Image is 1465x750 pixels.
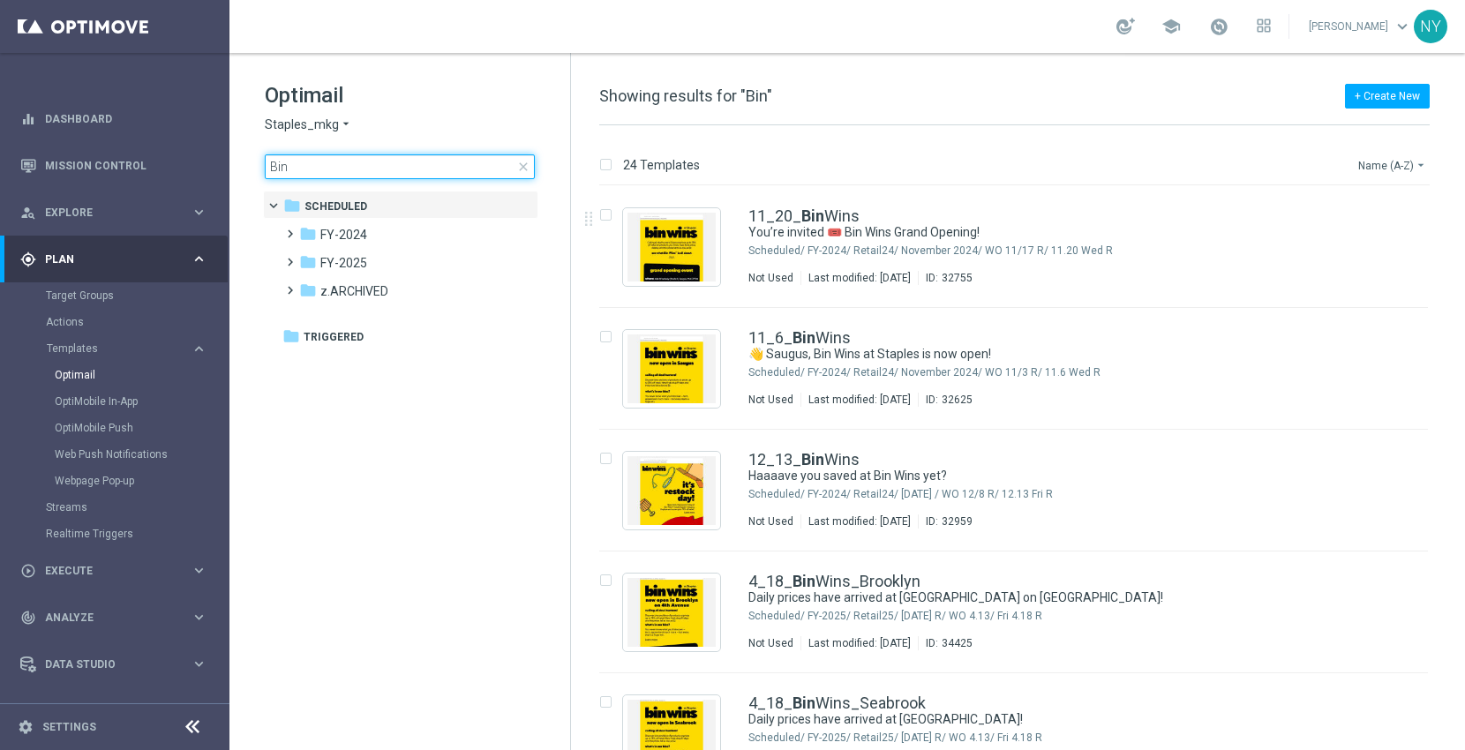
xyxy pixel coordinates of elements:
input: Search Template [265,154,535,179]
a: Haaaave you saved at Bin Wins yet? [748,468,1313,484]
div: Templates keyboard_arrow_right [46,341,208,356]
div: Last modified: [DATE] [801,271,918,285]
i: keyboard_arrow_right [191,341,207,357]
a: Realtime Triggers [46,527,184,541]
img: 32625.jpeg [627,334,716,403]
span: Analyze [45,612,191,623]
i: keyboard_arrow_right [191,562,207,579]
div: Scheduled/FY-2025/Retail25/Apr 25 R/WO 4.13/Fri 4.18 R [808,609,1354,623]
b: Bin [793,694,815,712]
div: Analyze [20,610,191,626]
div: Realtime Triggers [46,521,228,547]
i: keyboard_arrow_right [191,609,207,626]
b: Bin [793,328,815,347]
span: Plan [45,254,191,265]
button: person_search Explore keyboard_arrow_right [19,206,208,220]
div: ID: [918,271,973,285]
a: 👋 Saugus, Bin Wins at Staples is now open! [748,346,1313,363]
div: Mission Control [19,159,208,173]
a: 4_18_BinWins_Seabrook [748,695,926,711]
b: Bin [793,572,815,590]
i: folder [299,253,317,271]
div: 32625 [942,393,973,407]
span: Execute [45,566,191,576]
a: Streams [46,500,184,514]
div: Daily prices have arrived at Bin Wins Seabrook! [748,711,1354,728]
i: keyboard_arrow_right [191,204,207,221]
span: FY-2024 [320,227,367,243]
div: Scheduled/ [748,244,805,258]
div: Last modified: [DATE] [801,514,918,529]
i: folder [282,327,300,345]
div: Scheduled/FY-2024/Retail24/November 2024/WO 11/3 R/11.6 Wed R [808,365,1354,379]
div: Haaaave you saved at Bin Wins yet? [748,468,1354,484]
div: ID: [918,636,973,650]
button: Staples_mkg arrow_drop_down [265,116,353,133]
i: track_changes [20,610,36,626]
div: Scheduled/ [748,731,805,745]
a: You’re invited 🎟️ Bin Wins Grand Opening! [748,224,1313,241]
a: Optimail [55,368,184,382]
div: ID: [918,514,973,529]
button: Data Studio keyboard_arrow_right [19,657,208,671]
i: keyboard_arrow_right [191,656,207,672]
div: OptiMobile Push [55,415,228,441]
button: play_circle_outline Execute keyboard_arrow_right [19,564,208,578]
div: Press SPACE to select this row. [582,308,1461,430]
i: person_search [20,205,36,221]
div: Templates [47,343,191,354]
b: Bin [801,450,824,469]
span: Templates [47,343,173,354]
i: gps_fixed [20,251,36,267]
a: Optibot [45,687,184,734]
div: 👋 Saugus, Bin Wins at Staples is now open! [748,346,1354,363]
div: 34425 [942,636,973,650]
div: Data Studio [20,656,191,672]
button: track_changes Analyze keyboard_arrow_right [19,611,208,625]
i: keyboard_arrow_right [191,251,207,267]
button: + Create New [1345,84,1430,109]
span: z.ARCHIVED [320,283,388,299]
div: You’re invited 🎟️ Bin Wins Grand Opening! [748,224,1354,241]
div: Not Used [748,271,793,285]
i: play_circle_outline [20,563,36,579]
div: Dashboard [20,95,207,142]
a: Target Groups [46,289,184,303]
div: Web Push Notifications [55,441,228,468]
div: Webpage Pop-up [55,468,228,494]
div: Scheduled/ [748,487,805,501]
a: Daily prices have arrived at [GEOGRAPHIC_DATA] on [GEOGRAPHIC_DATA]! [748,589,1313,606]
a: 4_18_BinWins_Brooklyn [748,574,920,589]
div: Not Used [748,636,793,650]
div: Execute [20,563,191,579]
div: Actions [46,309,228,335]
div: Streams [46,494,228,521]
img: 32959.jpeg [627,456,716,525]
div: ID: [918,393,973,407]
img: 34425.jpeg [627,578,716,647]
h1: Optimail [265,81,535,109]
i: arrow_drop_down [1414,158,1428,172]
div: NY [1414,10,1447,43]
i: settings [18,719,34,735]
a: Web Push Notifications [55,447,184,461]
a: Mission Control [45,142,207,189]
span: FY-2025 [320,255,367,271]
span: close [516,160,530,174]
img: 32755.jpeg [627,213,716,281]
button: gps_fixed Plan keyboard_arrow_right [19,252,208,266]
div: Optibot [20,687,207,734]
b: Bin [801,206,824,225]
a: [PERSON_NAME]keyboard_arrow_down [1307,13,1414,40]
div: Plan [20,251,191,267]
div: Scheduled/ [748,365,805,379]
div: Not Used [748,514,793,529]
a: Settings [42,722,96,732]
div: Templates [46,335,228,494]
div: Target Groups [46,282,228,309]
button: Name (A-Z)arrow_drop_down [1356,154,1430,176]
a: Dashboard [45,95,207,142]
div: Scheduled/FY-2025/Retail25/Apr 25 R/WO 4.13/Fri 4.18 R [808,731,1354,745]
